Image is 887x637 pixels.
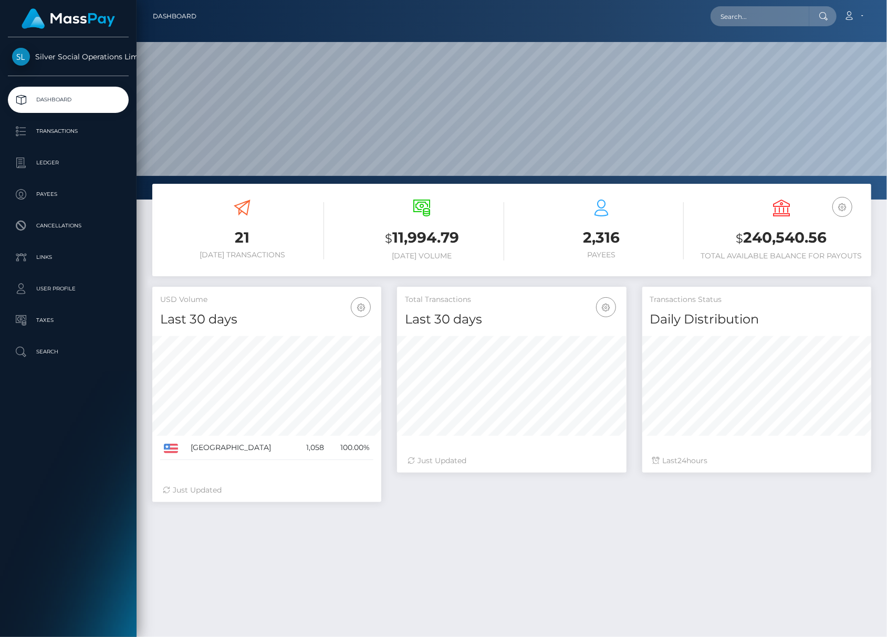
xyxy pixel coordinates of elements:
[12,218,124,234] p: Cancellations
[12,312,124,328] p: Taxes
[12,186,124,202] p: Payees
[164,444,178,453] img: US.png
[12,92,124,108] p: Dashboard
[8,52,129,61] span: Silver Social Operations Limited
[8,87,129,113] a: Dashboard
[187,436,296,460] td: [GEOGRAPHIC_DATA]
[22,8,115,29] img: MassPay Logo
[736,231,743,246] small: $
[8,213,129,239] a: Cancellations
[160,227,324,248] h3: 21
[8,339,129,365] a: Search
[328,436,373,460] td: 100.00%
[408,455,615,466] div: Just Updated
[12,123,124,139] p: Transactions
[160,250,324,259] h6: [DATE] Transactions
[340,252,504,260] h6: [DATE] Volume
[12,249,124,265] p: Links
[160,310,373,329] h4: Last 30 days
[8,244,129,270] a: Links
[520,250,684,259] h6: Payees
[153,5,196,27] a: Dashboard
[296,436,328,460] td: 1,058
[163,485,371,496] div: Just Updated
[8,276,129,302] a: User Profile
[653,455,861,466] div: Last hours
[12,281,124,297] p: User Profile
[650,295,863,305] h5: Transactions Status
[520,227,684,248] h3: 2,316
[700,252,863,260] h6: Total Available Balance for Payouts
[340,227,504,249] h3: 11,994.79
[12,155,124,171] p: Ledger
[700,227,863,249] h3: 240,540.56
[405,295,618,305] h5: Total Transactions
[385,231,392,246] small: $
[8,307,129,333] a: Taxes
[8,118,129,144] a: Transactions
[711,6,809,26] input: Search...
[650,310,863,329] h4: Daily Distribution
[160,295,373,305] h5: USD Volume
[12,344,124,360] p: Search
[8,150,129,176] a: Ledger
[12,48,30,66] img: Silver Social Operations Limited
[8,181,129,207] a: Payees
[405,310,618,329] h4: Last 30 days
[678,456,687,465] span: 24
